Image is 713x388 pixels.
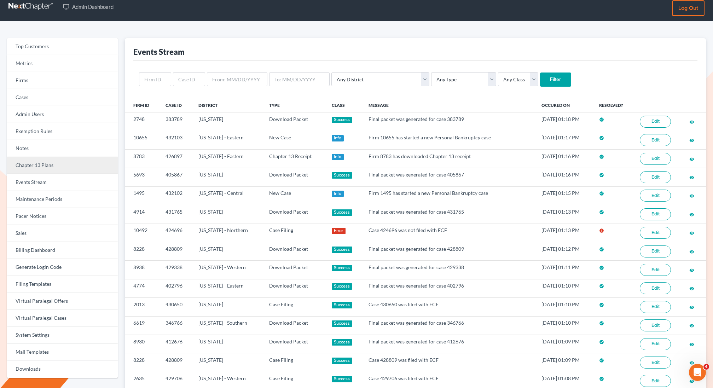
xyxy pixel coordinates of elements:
[332,283,352,290] div: Success
[332,320,352,327] div: Success
[193,242,263,260] td: [US_STATE]
[593,98,634,112] th: Resolved?
[263,112,326,131] td: Download Packet
[363,316,536,335] td: Final packet was generated for case 346766
[363,224,536,242] td: Case 424696 was not filed with ECF
[689,231,694,236] i: visibility
[640,245,671,257] a: Edit
[263,205,326,224] td: Download Packet
[125,353,160,372] td: 8228
[689,323,694,328] i: visibility
[332,265,352,271] div: Success
[536,242,593,260] td: [DATE] 01:12 PM
[125,224,160,242] td: 10492
[363,335,536,353] td: Final packet was generated for case 412676
[7,276,118,293] a: Filing Templates
[689,359,694,365] a: visibility
[689,267,694,273] a: visibility
[7,174,118,191] a: Events Stream
[332,376,352,382] div: Success
[363,261,536,279] td: Final packet was generated for case 429338
[59,0,117,13] a: Admin Dashboard
[7,208,118,225] a: Pacer Notices
[160,112,193,131] td: 383789
[363,98,536,112] th: Message
[263,131,326,149] td: New Case
[160,261,193,279] td: 429338
[689,156,694,162] a: visibility
[193,353,263,372] td: [US_STATE]
[689,268,694,273] i: visibility
[599,191,604,196] i: check_circle
[193,224,263,242] td: [US_STATE] - Northern
[536,112,593,131] td: [DATE] 01:18 PM
[332,172,352,179] div: Success
[263,98,326,112] th: Type
[689,305,694,310] i: visibility
[7,55,118,72] a: Metrics
[363,149,536,168] td: Firm 8783 has downloaded Chapter 13 receipt
[363,168,536,186] td: Final packet was generated for case 405867
[125,149,160,168] td: 8783
[332,228,346,234] div: Error
[160,242,193,260] td: 428809
[536,279,593,297] td: [DATE] 01:10 PM
[536,98,593,112] th: Occured On
[640,264,671,276] a: Edit
[363,131,536,149] td: Firm 10655 has started a new Personal Bankruptcy case
[193,316,263,335] td: [US_STATE] - Southern
[160,149,193,168] td: 426897
[263,298,326,316] td: Case Filing
[7,89,118,106] a: Cases
[536,353,593,372] td: [DATE] 01:09 PM
[160,316,193,335] td: 346766
[689,379,694,384] i: visibility
[125,186,160,205] td: 1495
[332,191,344,197] div: Info
[363,279,536,297] td: Final packet was generated for case 402796
[160,131,193,149] td: 432103
[689,249,694,254] i: visibility
[7,123,118,140] a: Exemption Rules
[536,149,593,168] td: [DATE] 01:16 PM
[640,171,671,183] a: Edit
[7,106,118,123] a: Admin Users
[689,248,694,254] a: visibility
[689,211,694,217] a: visibility
[7,72,118,89] a: Firms
[7,293,118,310] a: Virtual Paralegal Offers
[640,319,671,331] a: Edit
[689,360,694,365] i: visibility
[689,138,694,143] i: visibility
[689,193,694,198] i: visibility
[263,186,326,205] td: New Case
[7,225,118,242] a: Sales
[332,247,352,253] div: Success
[193,168,263,186] td: [US_STATE]
[540,73,571,87] input: Filter
[332,135,344,141] div: Info
[689,137,694,143] a: visibility
[263,335,326,353] td: Download Packet
[125,168,160,186] td: 5693
[536,186,593,205] td: [DATE] 01:15 PM
[363,353,536,372] td: Case 428809 was filed with ECF
[689,120,694,124] i: visibility
[640,208,671,220] a: Edit
[7,140,118,157] a: Notes
[363,205,536,224] td: Final packet was generated for case 431765
[263,279,326,297] td: Download Packet
[173,72,205,86] input: Case ID
[125,205,160,224] td: 4914
[160,298,193,316] td: 430650
[7,191,118,208] a: Maintenance Periods
[599,284,604,289] i: check_circle
[599,117,604,122] i: check_circle
[332,339,352,346] div: Success
[7,344,118,361] a: Mail Templates
[263,353,326,372] td: Case Filing
[689,212,694,217] i: visibility
[536,224,593,242] td: [DATE] 01:13 PM
[689,322,694,328] a: visibility
[326,98,363,112] th: Class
